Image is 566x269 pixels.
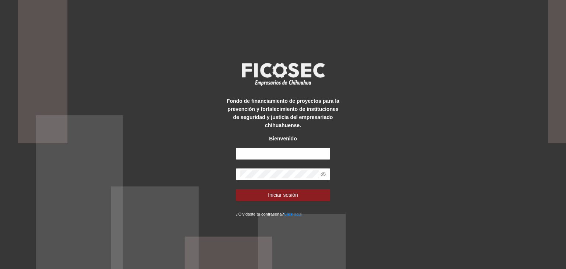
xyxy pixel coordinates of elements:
[227,98,339,128] strong: Fondo de financiamiento de proyectos para la prevención y fortalecimiento de instituciones de seg...
[268,191,298,199] span: Iniciar sesión
[236,189,330,201] button: Iniciar sesión
[237,60,329,88] img: logo
[321,172,326,177] span: eye-invisible
[269,136,297,142] strong: Bienvenido
[236,212,302,216] small: ¿Olvidaste tu contraseña?
[284,212,302,216] a: Click aqui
